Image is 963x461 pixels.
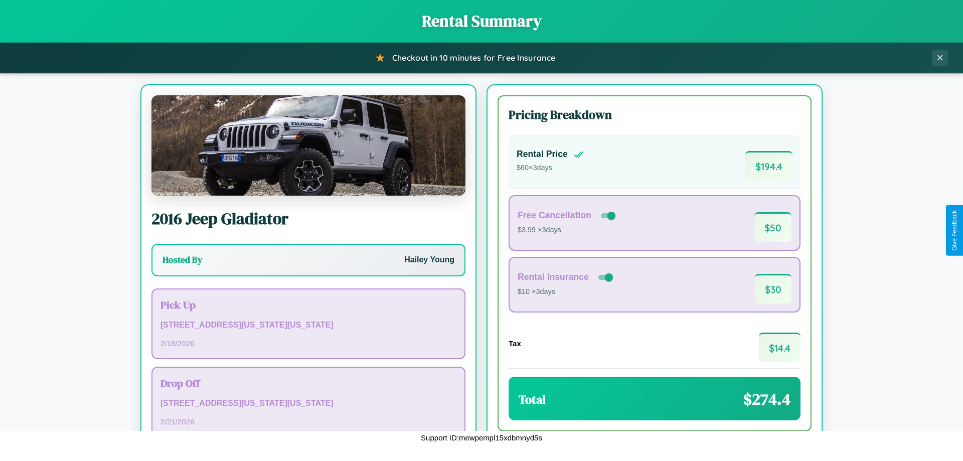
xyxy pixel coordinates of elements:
[509,106,800,123] h3: Pricing Breakdown
[518,285,615,298] p: $10 × 3 days
[151,95,465,196] img: Jeep Gladiator
[518,210,591,221] h4: Free Cancellation
[509,339,521,348] h4: Tax
[404,253,454,267] p: Hailey Young
[392,53,555,63] span: Checkout in 10 minutes for Free Insurance
[517,162,584,175] p: $ 60 × 3 days
[151,208,465,230] h2: 2016 Jeep Gladiator
[518,224,617,237] p: $3.99 × 3 days
[519,391,546,408] h3: Total
[160,318,456,333] p: [STREET_ADDRESS][US_STATE][US_STATE]
[421,431,542,444] p: Support ID: mewpempl15xdbmnyd5s
[163,254,202,266] h3: Hosted By
[759,333,800,362] span: $ 14.4
[517,149,568,160] h4: Rental Price
[951,210,958,251] div: Give Feedback
[160,297,456,312] h3: Pick Up
[160,337,456,350] p: 2 / 18 / 2026
[745,151,792,181] span: $ 194.4
[160,396,456,411] p: [STREET_ADDRESS][US_STATE][US_STATE]
[160,415,456,428] p: 2 / 21 / 2026
[743,388,790,410] span: $ 274.4
[10,10,953,32] h1: Rental Summary
[755,274,791,303] span: $ 30
[754,212,791,242] span: $ 50
[518,272,589,282] h4: Rental Insurance
[160,376,456,390] h3: Drop Off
